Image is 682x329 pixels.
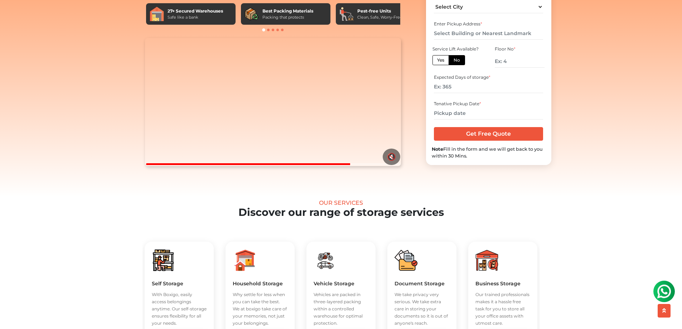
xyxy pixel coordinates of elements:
[233,249,256,272] img: boxigo_packers_and_movers_huge_savings
[475,280,530,287] h5: Business Storage
[434,27,543,40] input: Select Building or Nearest Landmark
[245,7,259,21] img: Best Packing Materials
[168,8,223,14] div: 27+ Secured Warehouses
[434,101,543,107] div: Tenative Pickup Date
[495,55,544,68] input: Ex: 4
[233,291,287,327] p: Why settle for less when you can take the best. We at boxigo take care of your memories, not just...
[357,14,402,20] div: Clean, Safe, Worry-Free
[432,55,449,65] label: Yes
[395,249,417,272] img: boxigo_packers_and_movers_huge_savings
[434,107,543,120] input: Pickup date
[145,38,401,166] video: Your browser does not support the video tag.
[395,280,449,287] h5: Document Storage
[432,146,443,152] b: Note
[432,146,546,159] div: Fill in the form and we will get back to you within 30 Mins.
[27,199,655,206] div: Our Services
[434,21,543,27] div: Enter Pickup Address
[434,74,543,81] div: Expected Days of storage
[475,249,498,272] img: boxigo_packers_and_movers_huge_savings
[152,280,207,287] h5: Self Storage
[434,81,543,93] input: Ex: 365
[432,46,482,52] div: Service Lift Available?
[383,149,400,165] button: 🔇
[658,304,671,318] button: scroll up
[357,8,402,14] div: Pest-free Units
[434,127,543,141] input: Get Free Quote
[314,291,368,327] p: Vehicles are packed in three-layered packing within a controlled warehouse for optimal protection.
[475,291,530,327] p: Our trained professionals makes it a hassle free task for you to store all your office assets wit...
[168,14,223,20] div: Safe like a bank
[233,280,287,287] h5: Household Storage
[152,291,207,327] p: With Boxigo, easily access belongings anytime. Our self-storage ensures flexibility for all your ...
[152,249,175,272] img: boxigo_packers_and_movers_huge_savings
[150,7,164,21] img: 27+ Secured Warehouses
[395,291,449,327] p: We take privacy very serious. We take extra care in storing your documents so it is out of anyone...
[262,14,313,20] div: Packing that protects
[449,55,465,65] label: No
[7,7,21,21] img: whatsapp-icon.svg
[495,46,544,52] div: Floor No
[27,206,655,219] h2: Discover our range of storage services
[262,8,313,14] div: Best Packing Materials
[314,280,368,287] h5: Vehicle Storage
[339,7,354,21] img: Pest-free Units
[314,249,337,272] img: boxigo_packers_and_movers_huge_savings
